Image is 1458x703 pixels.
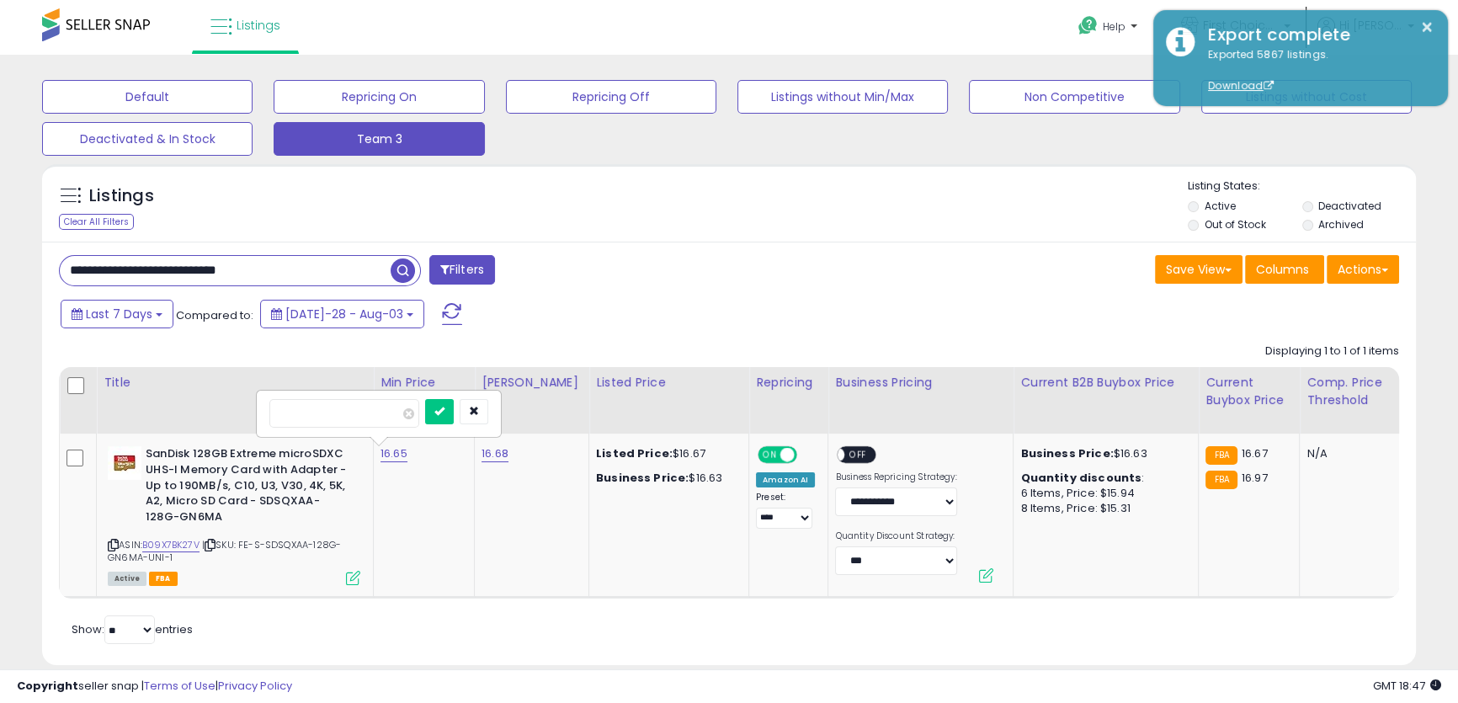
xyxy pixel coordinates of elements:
[1204,199,1235,213] label: Active
[17,678,78,694] strong: Copyright
[756,492,815,530] div: Preset:
[429,255,495,285] button: Filters
[1195,47,1435,94] div: Exported 5867 listings.
[759,448,780,462] span: ON
[596,470,689,486] b: Business Price:
[149,572,178,586] span: FBA
[835,374,1006,391] div: Business Pricing
[1065,3,1154,55] a: Help
[1020,471,1185,486] div: :
[1242,445,1268,461] span: 16.67
[108,572,146,586] span: All listings currently available for purchase on Amazon
[1256,261,1309,278] span: Columns
[86,306,152,322] span: Last 7 Days
[61,300,173,328] button: Last 7 Days
[756,472,815,487] div: Amazon AI
[1020,501,1185,516] div: 8 Items, Price: $15.31
[737,80,948,114] button: Listings without Min/Max
[1020,446,1185,461] div: $16.63
[1188,178,1416,194] p: Listing States:
[59,214,134,230] div: Clear All Filters
[218,678,292,694] a: Privacy Policy
[142,538,200,552] a: B09X7BK27V
[176,307,253,323] span: Compared to:
[42,80,253,114] button: Default
[1327,255,1399,284] button: Actions
[1205,374,1292,409] div: Current Buybox Price
[1306,446,1387,461] div: N/A
[108,446,141,480] img: 41OrK+UsDyL._SL40_.jpg
[380,374,467,391] div: Min Price
[42,122,253,156] button: Deactivated & In Stock
[1242,470,1268,486] span: 16.97
[1318,217,1364,232] label: Archived
[482,445,508,462] a: 16.68
[835,530,957,542] label: Quantity Discount Strategy:
[1205,471,1237,489] small: FBA
[274,80,484,114] button: Repricing On
[260,300,424,328] button: [DATE]-28 - Aug-03
[1318,199,1381,213] label: Deactivated
[1103,19,1125,34] span: Help
[969,80,1179,114] button: Non Competitive
[1420,17,1434,38] button: ×
[1373,678,1441,694] span: 2025-08-11 18:47 GMT
[72,621,193,637] span: Show: entries
[237,17,280,34] span: Listings
[104,374,366,391] div: Title
[596,471,736,486] div: $16.63
[89,184,154,208] h5: Listings
[1245,255,1324,284] button: Columns
[108,538,341,563] span: | SKU: FE-S-SDSQXAA-128G-GN6MA-UNI-1
[756,374,821,391] div: Repricing
[1204,217,1265,232] label: Out of Stock
[482,374,582,391] div: [PERSON_NAME]
[1020,445,1113,461] b: Business Price:
[274,122,484,156] button: Team 3
[144,678,216,694] a: Terms of Use
[506,80,716,114] button: Repricing Off
[1020,486,1185,501] div: 6 Items, Price: $15.94
[1020,374,1191,391] div: Current B2B Buybox Price
[1306,374,1393,409] div: Comp. Price Threshold
[596,445,673,461] b: Listed Price:
[835,471,957,483] label: Business Repricing Strategy:
[1195,23,1435,47] div: Export complete
[1205,446,1237,465] small: FBA
[1020,470,1141,486] b: Quantity discounts
[1265,344,1399,359] div: Displaying 1 to 1 of 1 items
[1208,78,1274,93] a: Download
[1155,255,1242,284] button: Save View
[795,448,822,462] span: OFF
[845,448,872,462] span: OFF
[1078,15,1099,36] i: Get Help
[146,446,350,529] b: SanDisk 128GB Extreme microSDXC UHS-I Memory Card with Adapter - Up to 190MB/s, C10, U3, V30, 4K,...
[285,306,403,322] span: [DATE]-28 - Aug-03
[596,446,736,461] div: $16.67
[596,374,742,391] div: Listed Price
[17,679,292,695] div: seller snap | |
[380,445,407,462] a: 16.65
[108,446,360,583] div: ASIN:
